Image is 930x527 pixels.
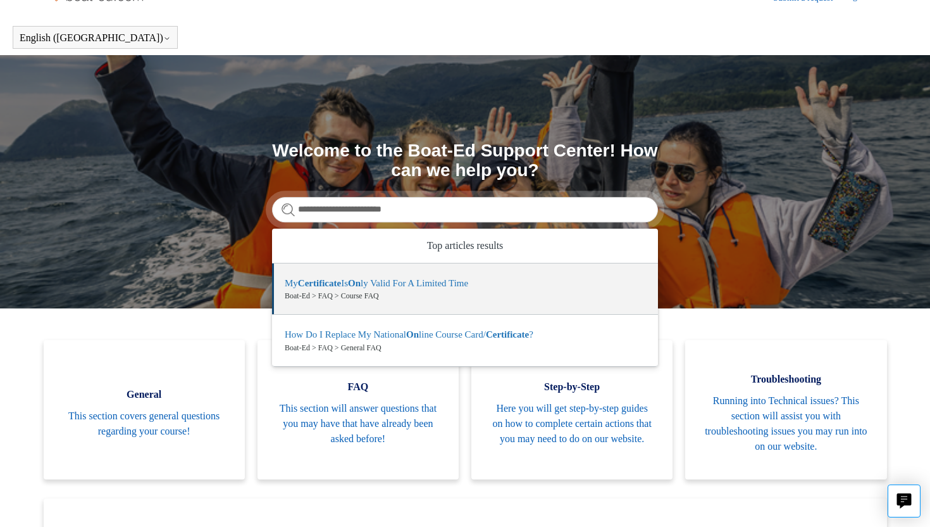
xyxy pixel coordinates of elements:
span: General [63,387,226,402]
a: Troubleshooting Running into Technical issues? This section will assist you with troubleshooting ... [685,340,886,479]
span: Troubleshooting [704,372,867,387]
zd-autocomplete-breadcrumbs-multibrand: Boat-Ed > FAQ > Course FAQ [285,290,645,302]
em: Certificate [486,329,529,340]
a: FAQ This section will answer questions that you may have that have already been asked before! [257,340,459,479]
span: Here you will get step-by-step guides on how to complete certain actions that you may need to do ... [490,401,654,447]
button: Live chat [888,485,921,517]
span: This section covers general questions regarding your course! [63,409,226,439]
h1: Welcome to the Boat-Ed Support Center! How can we help you? [272,141,658,181]
zd-autocomplete-breadcrumbs-multibrand: Boat-Ed > FAQ > General FAQ [285,342,645,353]
a: General This section covers general questions regarding your course! [44,340,245,479]
span: Running into Technical issues? This section will assist you with troubleshooting issues you may r... [704,393,867,454]
zd-autocomplete-header: Top articles results [272,229,658,263]
input: Search [272,197,658,222]
zd-autocomplete-title-multibrand: Suggested result 2 How Do I Replace My National Online Course Card/Certificate? [285,329,533,342]
span: This section will answer questions that you may have that have already been asked before! [276,401,440,447]
button: English ([GEOGRAPHIC_DATA]) [20,32,171,44]
em: On [348,278,361,288]
em: On [406,329,419,340]
span: Step-by-Step [490,379,654,395]
zd-autocomplete-title-multibrand: Suggested result 1 My Certificate Is Only Valid For A Limited Time [285,278,468,291]
a: Step-by-Step Here you will get step-by-step guides on how to complete certain actions that you ma... [471,340,673,479]
em: Certificate [298,278,341,288]
span: FAQ [276,379,440,395]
